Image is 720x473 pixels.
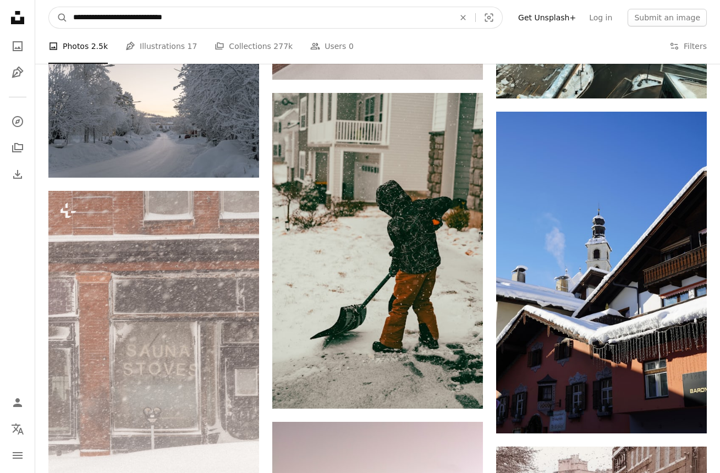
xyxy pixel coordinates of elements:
a: Collections [7,137,29,159]
a: Get Unsplash+ [512,9,582,26]
a: a building with snow on the roof and a clock tower in the background [496,267,707,277]
button: Menu [7,444,29,466]
button: Submit an image [628,9,707,26]
a: Home — Unsplash [7,7,29,31]
span: 277k [273,40,293,52]
form: Find visuals sitewide [48,7,503,29]
a: Log in / Sign up [7,392,29,414]
button: Filters [669,29,707,64]
a: Download History [7,163,29,185]
a: a snow covered road surrounded by snow covered trees [48,102,259,112]
a: Illustrations 17 [125,29,197,64]
a: Illustrations [7,62,29,84]
a: a person with a snow shovel in the snow [272,245,483,255]
a: Photos [7,35,29,57]
img: a building with snow on the roof and a clock tower in the background [496,112,707,433]
span: 0 [349,40,354,52]
button: Search Unsplash [49,7,68,28]
img: a person with a snow shovel in the snow [272,93,483,409]
button: Clear [451,7,475,28]
a: Explore [7,111,29,133]
img: a snow covered road surrounded by snow covered trees [48,37,259,178]
a: a store front covered in snow on a snowy day [48,344,259,354]
a: Log in [582,9,619,26]
button: Language [7,418,29,440]
button: Visual search [476,7,502,28]
span: 17 [188,40,197,52]
a: Users 0 [310,29,354,64]
a: Collections 277k [215,29,293,64]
